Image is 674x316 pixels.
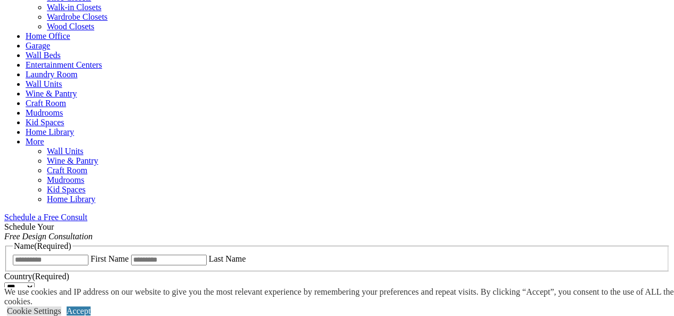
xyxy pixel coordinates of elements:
[26,89,77,98] a: Wine & Pantry
[47,175,84,184] a: Mudrooms
[209,254,246,263] label: Last Name
[34,241,71,250] span: (Required)
[4,272,69,281] label: Country
[47,3,101,12] a: Walk-in Closets
[47,185,85,194] a: Kid Spaces
[26,79,62,88] a: Wall Units
[4,232,93,241] em: Free Design Consultation
[67,306,91,315] a: Accept
[47,195,95,204] a: Home Library
[7,306,61,315] a: Cookie Settings
[26,118,64,127] a: Kid Spaces
[26,41,50,50] a: Garage
[47,147,83,156] a: Wall Units
[26,60,102,69] a: Entertainment Centers
[4,222,93,241] span: Schedule Your
[91,254,129,263] label: First Name
[13,241,72,251] legend: Name
[26,108,63,117] a: Mudrooms
[47,12,108,21] a: Wardrobe Closets
[4,213,87,222] a: Schedule a Free Consult (opens a dropdown menu)
[4,287,674,306] div: We use cookies and IP address on our website to give you the most relevant experience by remember...
[26,137,44,146] a: More menu text will display only on big screen
[26,51,61,60] a: Wall Beds
[47,22,94,31] a: Wood Closets
[26,31,70,40] a: Home Office
[26,99,66,108] a: Craft Room
[26,70,77,79] a: Laundry Room
[47,156,98,165] a: Wine & Pantry
[47,166,87,175] a: Craft Room
[26,127,74,136] a: Home Library
[32,272,69,281] span: (Required)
